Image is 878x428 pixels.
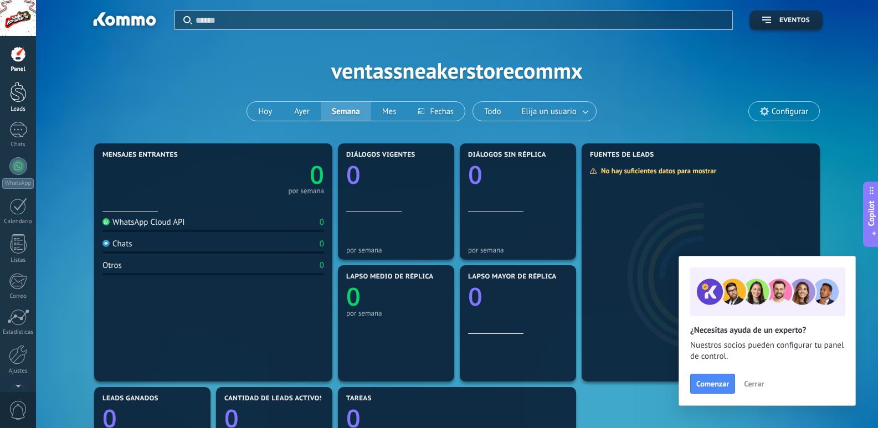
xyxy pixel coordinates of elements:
[589,166,724,176] div: No hay suficientes datos para mostrar
[320,239,324,249] div: 0
[772,107,808,116] span: Configurar
[520,104,579,119] span: Elija un usuario
[690,374,735,394] button: Comenzar
[320,260,324,271] div: 0
[749,11,823,30] button: Eventos
[468,151,546,159] span: Diálogos sin réplica
[346,151,415,159] span: Diálogos vigentes
[102,218,110,225] img: WhatsApp Cloud API
[346,395,372,403] span: Tareas
[779,17,810,24] span: Eventos
[224,395,324,403] span: Cantidad de leads activos
[102,260,122,271] div: Otros
[473,102,512,121] button: Todo
[866,200,877,226] span: Copilot
[102,395,158,403] span: Leads ganados
[320,217,324,228] div: 0
[690,325,844,336] h2: ¿Necesitas ayuda de un experto?
[102,217,185,228] div: WhatsApp Cloud API
[371,102,408,121] button: Mes
[346,309,446,317] div: por semana
[468,280,482,313] text: 0
[2,368,34,375] div: Ajustes
[2,178,34,189] div: WhatsApp
[346,158,361,192] text: 0
[2,218,34,225] div: Calendario
[247,102,283,121] button: Hoy
[2,293,34,300] div: Correo
[407,102,464,121] button: Fechas
[288,188,324,194] div: por semana
[2,329,34,336] div: Estadísticas
[310,158,324,192] text: 0
[468,246,568,254] div: por semana
[512,102,596,121] button: Elija un usuario
[2,66,34,73] div: Panel
[2,106,34,113] div: Leads
[102,240,110,247] img: Chats
[102,151,178,159] span: Mensajes entrantes
[346,246,446,254] div: por semana
[283,102,321,121] button: Ayer
[2,257,34,264] div: Listas
[346,280,361,313] text: 0
[102,239,132,249] div: Chats
[590,151,654,159] span: Fuentes de leads
[213,158,324,192] a: 0
[744,380,764,388] span: Cerrar
[696,380,729,388] span: Comenzar
[690,340,844,362] span: Nuestros socios pueden configurar tu panel de control.
[739,375,769,392] button: Cerrar
[346,273,434,281] span: Lapso medio de réplica
[468,158,482,192] text: 0
[2,141,34,148] div: Chats
[321,102,371,121] button: Semana
[468,273,556,281] span: Lapso mayor de réplica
